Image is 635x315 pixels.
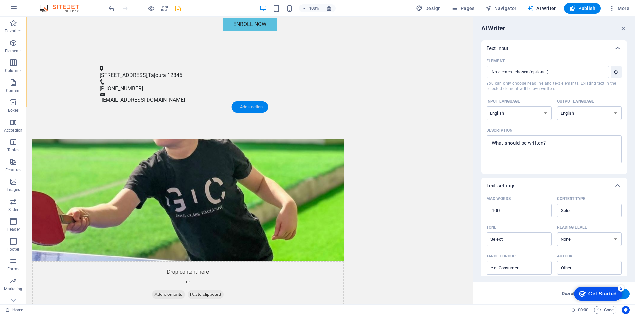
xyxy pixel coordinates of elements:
[174,4,182,12] button: save
[7,266,19,272] p: Forms
[487,263,552,273] input: Target group
[309,4,319,12] h6: 100%
[147,4,155,12] button: Click here to leave preview mode and continue editing
[597,306,614,314] span: Code
[487,182,516,189] p: Text settings
[606,3,632,14] button: More
[487,66,605,78] input: ElementYou can only choose headline and text elements. Existing text in the selected element will...
[569,5,595,12] span: Publish
[481,40,627,56] div: Text input
[416,5,441,12] span: Design
[7,227,20,232] p: Header
[20,7,48,13] div: Get Started
[481,56,627,174] div: Text input
[594,306,616,314] button: Code
[8,207,19,212] p: Slider
[558,289,578,299] button: Reset
[160,4,168,12] button: reload
[622,306,630,314] button: Usercentrics
[108,5,115,12] i: Undo: Delete elements (Ctrl+Z)
[481,178,627,194] div: Text settings
[487,254,516,259] p: Target group
[487,196,511,201] p: Max words
[5,245,317,292] div: Drop content here
[578,306,588,314] span: 00 00
[49,1,56,8] div: 5
[161,273,197,283] span: Paste clipboard
[525,3,559,14] button: AI Writer
[38,4,88,12] img: Editor Logo
[6,88,21,93] p: Content
[126,273,158,283] span: Add elements
[5,306,23,314] a: Click to cancel selection. Double-click to open Pages
[7,247,19,252] p: Footer
[161,5,168,12] i: Reload page
[557,99,594,104] p: Output language
[487,204,552,217] input: Max words
[8,108,19,113] p: Boxes
[611,66,622,78] button: ElementYou can only choose headline and text elements. Existing text in the selected element will...
[564,3,601,14] button: Publish
[4,286,22,292] p: Marketing
[75,80,158,87] a: [EMAIL_ADDRESS][DOMAIN_NAME]
[5,68,21,73] p: Columns
[5,167,21,173] p: Features
[609,5,629,12] span: More
[5,3,54,17] div: Get Started 5 items remaining, 0% complete
[413,3,444,14] button: Design
[7,147,19,153] p: Tables
[583,307,584,312] span: :
[487,99,520,104] p: Input language
[232,101,268,113] div: + Add section
[487,45,508,52] p: Text input
[481,194,627,285] div: Text settings
[562,291,575,296] span: Reset
[141,56,156,62] span: 12345
[557,254,573,259] p: Author
[557,225,587,230] p: Reading level
[5,48,22,54] p: Elements
[571,306,589,314] h6: Session time
[487,106,552,120] select: Input language
[7,187,20,192] p: Images
[483,3,519,14] button: Navigator
[5,28,21,34] p: Favorites
[73,69,116,75] span: [PHONE_NUMBER]
[299,4,322,12] button: 100%
[122,56,140,62] span: Tajoura
[107,4,115,12] button: undo
[4,128,22,133] p: Accordion
[557,106,622,120] select: Output language
[73,56,121,62] span: [STREET_ADDRESS]
[448,3,477,14] button: Pages
[487,81,622,91] span: You can only choose headline and text elements. Existing text in the selected element will be ove...
[451,5,474,12] span: Pages
[559,263,609,273] input: AuthorClear
[527,5,556,12] span: AI Writer
[557,232,622,246] select: Reading level
[559,206,609,215] input: Content typeClear
[487,59,505,64] p: Element
[488,234,539,244] input: ToneClear
[485,5,517,12] span: Navigator
[487,128,512,133] p: Description
[481,24,505,32] h6: AI Writer
[487,225,496,230] p: Tone
[326,5,332,11] i: On resize automatically adjust zoom level to fit chosen device.
[557,196,585,201] p: Content type
[490,138,618,160] textarea: Description
[73,55,368,63] p: ,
